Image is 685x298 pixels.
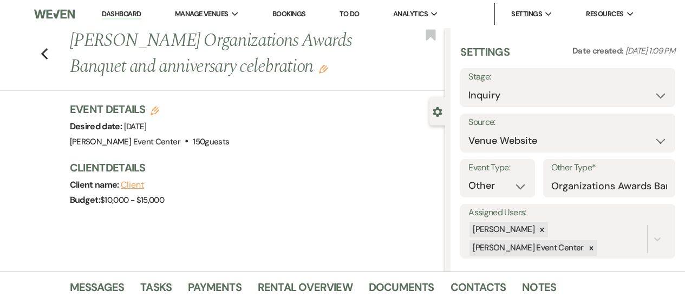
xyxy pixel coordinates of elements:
div: [PERSON_NAME] Event Center [469,240,585,256]
span: Settings [511,9,542,19]
div: [PERSON_NAME] [469,222,536,237]
label: Event Type: [468,160,526,176]
h3: Event Details [70,102,230,117]
h3: Settings [460,44,510,68]
h1: [PERSON_NAME] Organizations Awards Banquet and anniversary celebration [70,28,366,80]
button: Edit [319,64,328,74]
span: [DATE] [124,121,147,132]
label: Stage: [468,69,667,85]
span: 150 guests [193,136,229,147]
a: Dashboard [102,9,141,19]
label: Other Type* [551,160,668,176]
h3: Client Details [70,160,435,175]
label: Source: [468,115,667,130]
span: Budget: [70,194,101,206]
button: Client [121,181,144,189]
span: Analytics [393,9,428,19]
span: Manage Venues [175,9,229,19]
span: Desired date: [70,121,124,132]
span: Resources [586,9,623,19]
a: To Do [340,9,360,18]
img: Weven Logo [34,3,74,25]
label: Assigned Users: [468,205,667,221]
button: Close lead details [433,106,442,116]
a: Bookings [272,9,306,18]
span: $10,000 - $15,000 [100,195,164,206]
span: [DATE] 1:09 PM [625,45,675,56]
span: [PERSON_NAME] Event Center [70,136,180,147]
span: Date created: [572,45,625,56]
span: Client name: [70,179,121,190]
